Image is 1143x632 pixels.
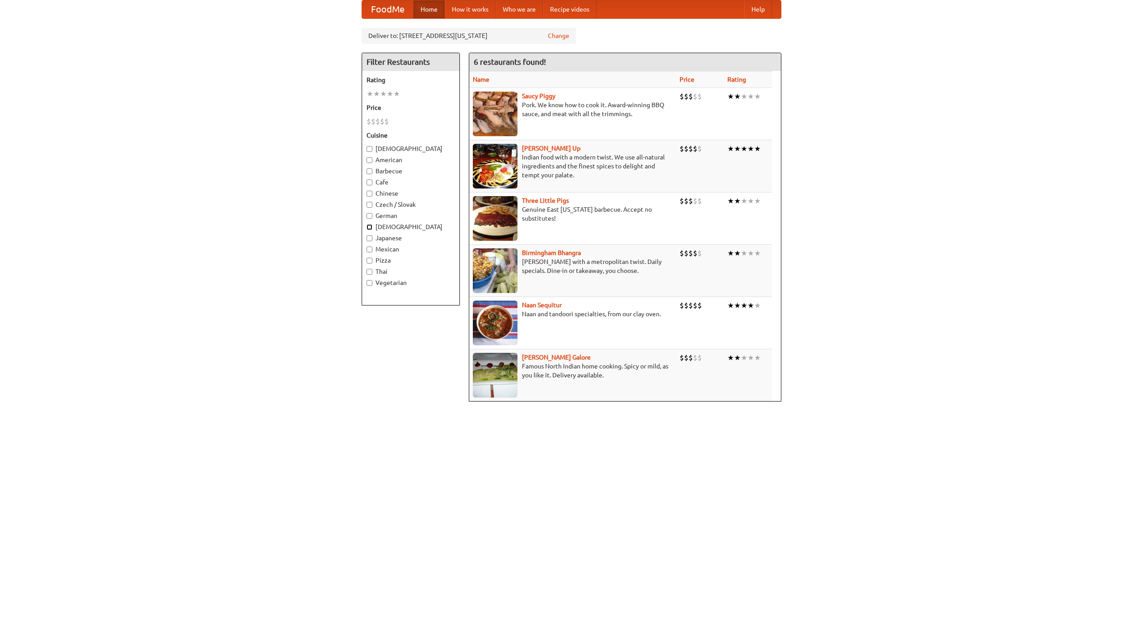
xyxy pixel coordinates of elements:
[367,222,455,231] label: [DEMOGRAPHIC_DATA]
[741,92,747,101] li: ★
[522,145,580,152] a: [PERSON_NAME] Up
[727,301,734,310] li: ★
[367,245,455,254] label: Mexican
[734,144,741,154] li: ★
[522,301,562,309] a: Naan Sequitur
[362,0,413,18] a: FoodMe
[680,144,684,154] li: $
[684,353,688,363] li: $
[413,0,445,18] a: Home
[473,257,672,275] p: [PERSON_NAME] with a metropolitan twist. Daily specials. Dine-in or takeaway, you choose.
[362,53,459,71] h4: Filter Restaurants
[367,157,372,163] input: American
[747,248,754,258] li: ★
[693,301,697,310] li: $
[734,196,741,206] li: ★
[734,248,741,258] li: ★
[367,200,455,209] label: Czech / Slovak
[380,89,387,99] li: ★
[697,196,702,206] li: $
[727,353,734,363] li: ★
[697,353,702,363] li: $
[445,0,496,18] a: How it works
[362,28,576,44] div: Deliver to: [STREET_ADDRESS][US_STATE]
[473,153,672,180] p: Indian food with a modern twist. We use all-natural ingredients and the finest spices to delight ...
[697,92,702,101] li: $
[473,144,517,188] img: curryup.jpg
[367,191,372,197] input: Chinese
[367,234,455,243] label: Japanese
[543,0,597,18] a: Recipe videos
[684,92,688,101] li: $
[367,146,372,152] input: [DEMOGRAPHIC_DATA]
[367,224,372,230] input: [DEMOGRAPHIC_DATA]
[473,92,517,136] img: saucy.jpg
[367,202,372,208] input: Czech / Slovak
[693,196,697,206] li: $
[367,131,455,140] h5: Cuisine
[688,144,693,154] li: $
[693,92,697,101] li: $
[680,196,684,206] li: $
[473,353,517,398] img: currygalore.jpg
[680,92,684,101] li: $
[697,144,702,154] li: $
[367,144,455,153] label: [DEMOGRAPHIC_DATA]
[741,353,747,363] li: ★
[367,155,455,164] label: American
[684,301,688,310] li: $
[727,92,734,101] li: ★
[680,248,684,258] li: $
[741,248,747,258] li: ★
[367,247,372,252] input: Mexican
[522,197,569,204] a: Three Little Pigs
[473,301,517,345] img: naansequitur.jpg
[473,362,672,380] p: Famous North Indian home cooking. Spicy or mild, as you like it. Delivery available.
[688,353,693,363] li: $
[367,258,372,264] input: Pizza
[473,248,517,293] img: bhangra.jpg
[384,117,389,126] li: $
[744,0,772,18] a: Help
[367,75,455,84] h5: Rating
[373,89,380,99] li: ★
[474,58,546,66] ng-pluralize: 6 restaurants found!
[727,144,734,154] li: ★
[367,278,455,287] label: Vegetarian
[693,144,697,154] li: $
[734,353,741,363] li: ★
[754,92,761,101] li: ★
[367,211,455,220] label: German
[754,196,761,206] li: ★
[680,301,684,310] li: $
[727,196,734,206] li: ★
[697,248,702,258] li: $
[496,0,543,18] a: Who we are
[522,249,581,256] b: Birmingham Bhangra
[688,196,693,206] li: $
[367,117,371,126] li: $
[741,144,747,154] li: ★
[367,269,372,275] input: Thai
[747,301,754,310] li: ★
[522,92,555,100] a: Saucy Piggy
[684,144,688,154] li: $
[747,353,754,363] li: ★
[473,310,672,318] p: Naan and tandoori specialties, from our clay oven.
[473,196,517,241] img: littlepigs.jpg
[367,178,455,187] label: Cafe
[693,248,697,258] li: $
[367,235,372,241] input: Japanese
[375,117,380,126] li: $
[754,301,761,310] li: ★
[688,301,693,310] li: $
[393,89,400,99] li: ★
[693,353,697,363] li: $
[747,144,754,154] li: ★
[367,168,372,174] input: Barbecue
[473,205,672,223] p: Genuine East [US_STATE] barbecue. Accept no substitutes!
